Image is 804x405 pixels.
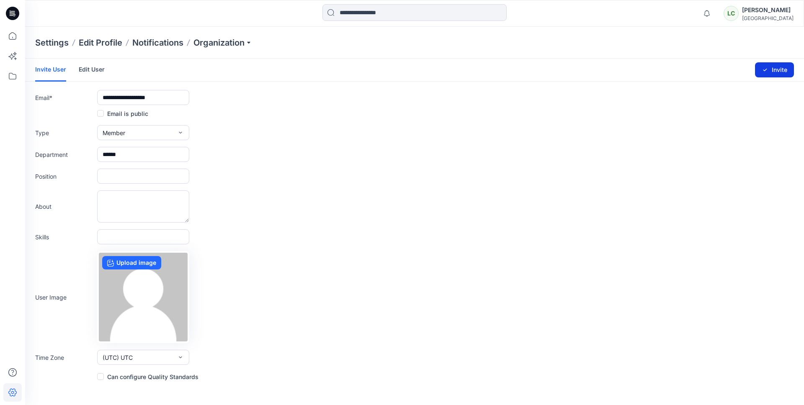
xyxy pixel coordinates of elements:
label: Upload image [102,256,161,269]
button: Invite [755,62,794,77]
label: Position [35,172,94,181]
button: (UTC) UTC [97,350,189,365]
div: LC [724,6,739,21]
div: [GEOGRAPHIC_DATA] [742,15,794,21]
span: (UTC) UTC [103,353,133,362]
label: Email [35,93,94,102]
label: Can configure Quality Standards [97,372,198,382]
a: Notifications [132,37,183,49]
a: Edit User [79,59,105,80]
img: no-profile.png [99,253,188,341]
div: [PERSON_NAME] [742,5,794,15]
label: Email is public [97,108,148,118]
span: Changes Saved [697,64,742,76]
label: About [35,202,94,211]
button: Member [97,125,189,140]
p: Settings [35,37,69,49]
span: Member [103,128,125,137]
label: Time Zone [35,353,94,362]
label: Skills [35,233,94,241]
label: User Image [35,293,94,302]
label: Department [35,150,94,159]
a: Invite User [35,59,66,82]
label: Type [35,128,94,137]
a: Edit Profile [79,37,122,49]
